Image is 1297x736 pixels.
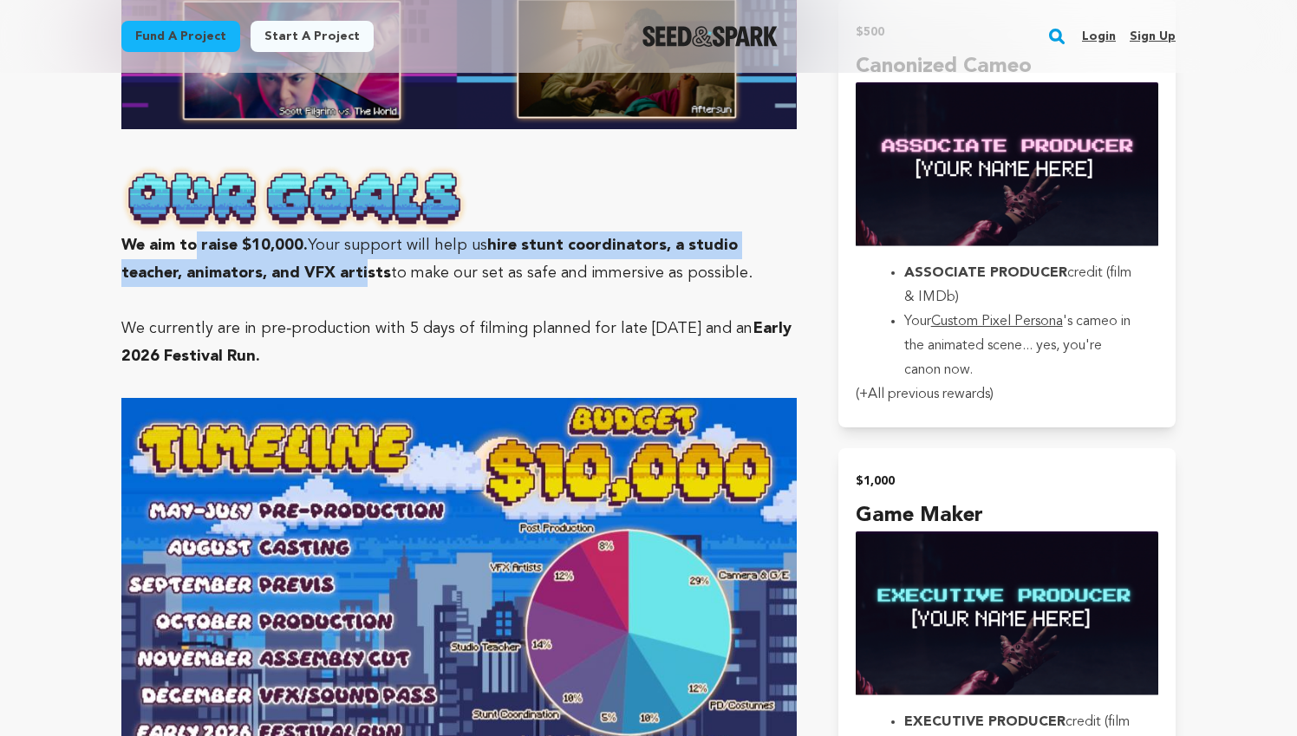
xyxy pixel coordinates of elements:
[931,315,1063,329] u: Custom Pixel Persona
[308,238,487,253] span: Your support will help us
[904,266,1067,280] strong: ASSOCIATE PRODUCER
[904,261,1137,309] li: credit (film & IMDb)
[642,26,779,47] a: Seed&Spark Homepage
[642,26,779,47] img: Seed&Spark Logo Dark Mode
[1082,23,1116,50] a: Login
[121,165,797,253] strong: We aim to raise $10,000.
[856,469,1158,493] h2: $1,000
[904,715,1066,729] strong: EXECUTIVE PRODUCER
[856,82,1158,247] img: incentive
[251,21,374,52] a: Start a project
[856,531,1158,696] img: incentive
[856,500,1158,531] h4: Game Maker
[391,265,753,281] span: to make our set as safe and immersive as possible.
[121,165,540,231] img: 1755821789-Continue%20Headers%20(1).png
[121,21,240,52] a: Fund a project
[121,321,753,336] span: We currently are in pre‑production with 5 days of filming planned for late [DATE] and an
[1130,23,1176,50] a: Sign up
[904,309,1137,382] li: Your 's cameo in the animated scene... yes, you're canon now.
[856,382,1158,407] p: (+All previous rewards)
